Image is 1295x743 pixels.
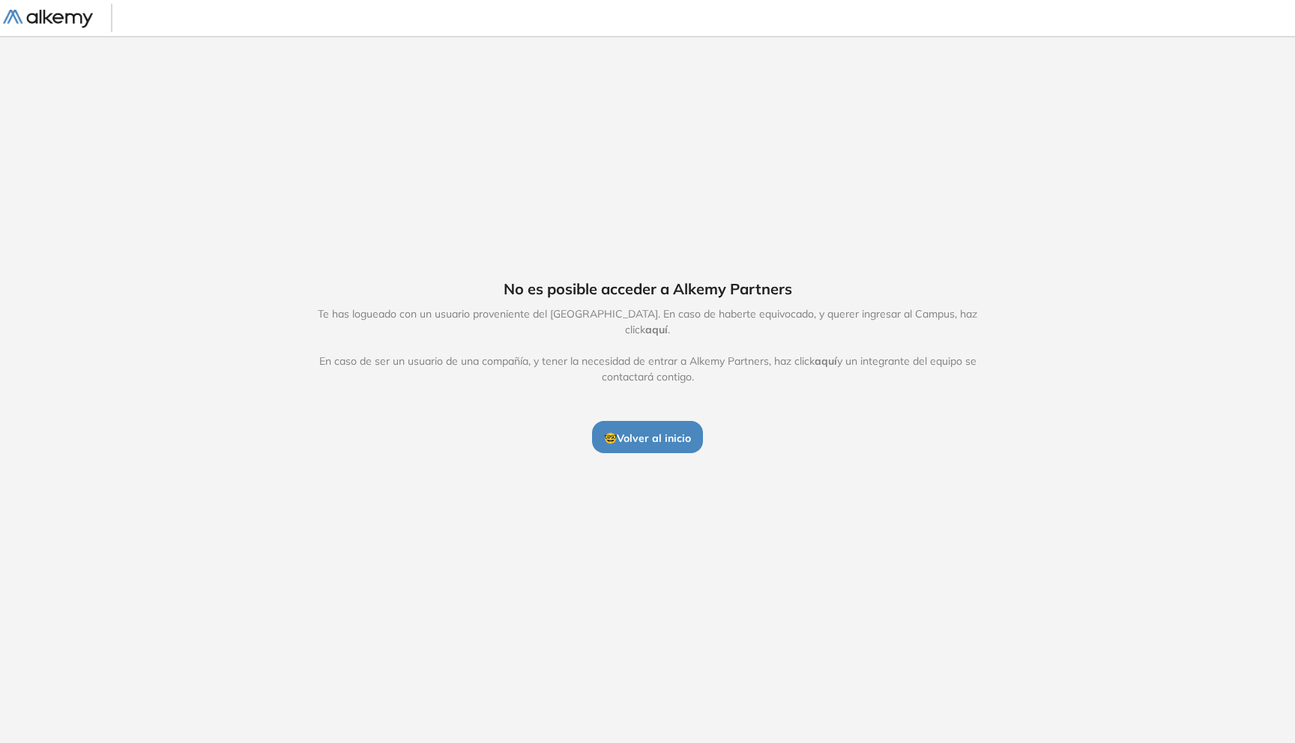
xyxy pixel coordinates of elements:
[3,10,93,28] img: Logo
[504,278,792,300] span: No es posible acceder a Alkemy Partners
[1025,569,1295,743] iframe: Chat Widget
[1025,569,1295,743] div: Widget de chat
[592,421,703,452] button: 🤓Volver al inicio
[815,354,837,368] span: aquí
[302,306,993,385] span: Te has logueado con un usuario proveniente del [GEOGRAPHIC_DATA]. En caso de haberte equivocado, ...
[645,323,668,336] span: aquí
[604,431,691,445] span: 🤓 Volver al inicio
